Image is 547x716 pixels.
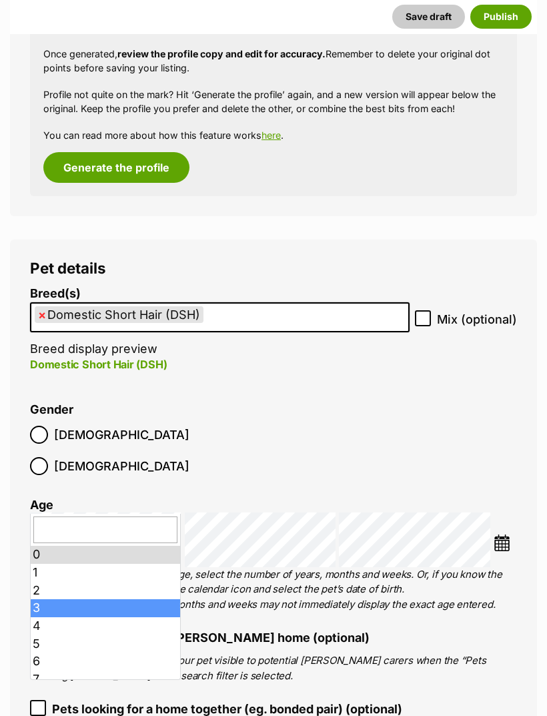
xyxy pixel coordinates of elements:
strong: review the profile copy and edit for accuracy. [117,48,326,59]
img: ... [494,534,510,551]
p: You can read more about how this feature works . [43,128,504,142]
li: 6 [31,653,180,671]
button: Save draft [392,5,465,29]
span: Pet is also seeking a [PERSON_NAME] home (optional) [52,629,370,647]
li: 5 [31,635,180,653]
button: Publish [470,5,532,29]
li: Breed display preview [30,287,410,386]
span: [DEMOGRAPHIC_DATA] [54,457,189,475]
li: 7 [31,671,180,689]
li: 1 [31,564,180,582]
li: 0 [31,546,180,564]
span: Mix (optional) [437,310,517,328]
p: Selecting this option will make your pet visible to potential [PERSON_NAME] carers when the “Pets... [30,653,517,683]
p: Domestic Short Hair (DSH) [30,356,410,372]
button: Generate the profile [43,152,189,183]
span: Pet details [30,259,106,277]
a: here [261,129,281,141]
span: [DEMOGRAPHIC_DATA] [54,426,189,444]
li: Domestic Short Hair (DSH) [35,306,203,323]
p: Profile not quite on the mark? Hit ‘Generate the profile’ again, and a new version will appear be... [43,87,504,116]
li: 4 [31,617,180,635]
label: Age [30,498,53,512]
li: 3 [31,599,180,617]
label: Gender [30,403,73,417]
span: × [38,306,46,323]
li: 2 [31,582,180,600]
label: Breed(s) [30,287,410,301]
p: Once generated, Remember to delete your original dot points before saving your listing. [43,47,504,75]
p: To enter the pet’s approximate age, select the number of years, months and weeks. Or, if you know... [30,567,517,613]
